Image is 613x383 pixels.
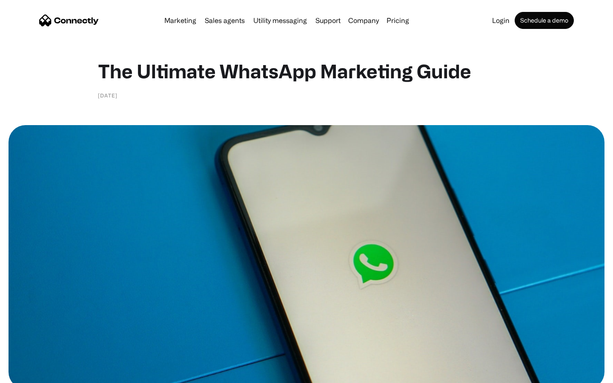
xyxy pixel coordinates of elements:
[9,368,51,380] aside: Language selected: English
[348,14,379,26] div: Company
[346,14,381,26] div: Company
[515,12,574,29] a: Schedule a demo
[312,17,344,24] a: Support
[489,17,513,24] a: Login
[201,17,248,24] a: Sales agents
[98,60,515,83] h1: The Ultimate WhatsApp Marketing Guide
[250,17,310,24] a: Utility messaging
[98,91,117,100] div: [DATE]
[161,17,200,24] a: Marketing
[17,368,51,380] ul: Language list
[39,14,99,27] a: home
[383,17,412,24] a: Pricing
